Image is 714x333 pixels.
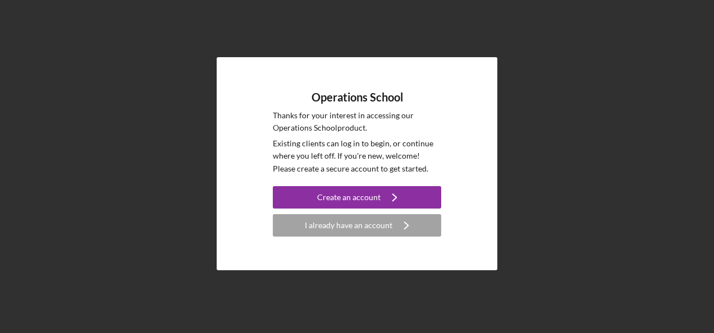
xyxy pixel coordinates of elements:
[305,214,392,237] div: I already have an account
[273,137,441,175] p: Existing clients can log in to begin, or continue where you left off. If you're new, welcome! Ple...
[273,186,441,209] button: Create an account
[317,186,381,209] div: Create an account
[312,91,403,104] h4: Operations School
[273,186,441,211] a: Create an account
[273,214,441,237] button: I already have an account
[273,109,441,135] p: Thanks for your interest in accessing our Operations School product.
